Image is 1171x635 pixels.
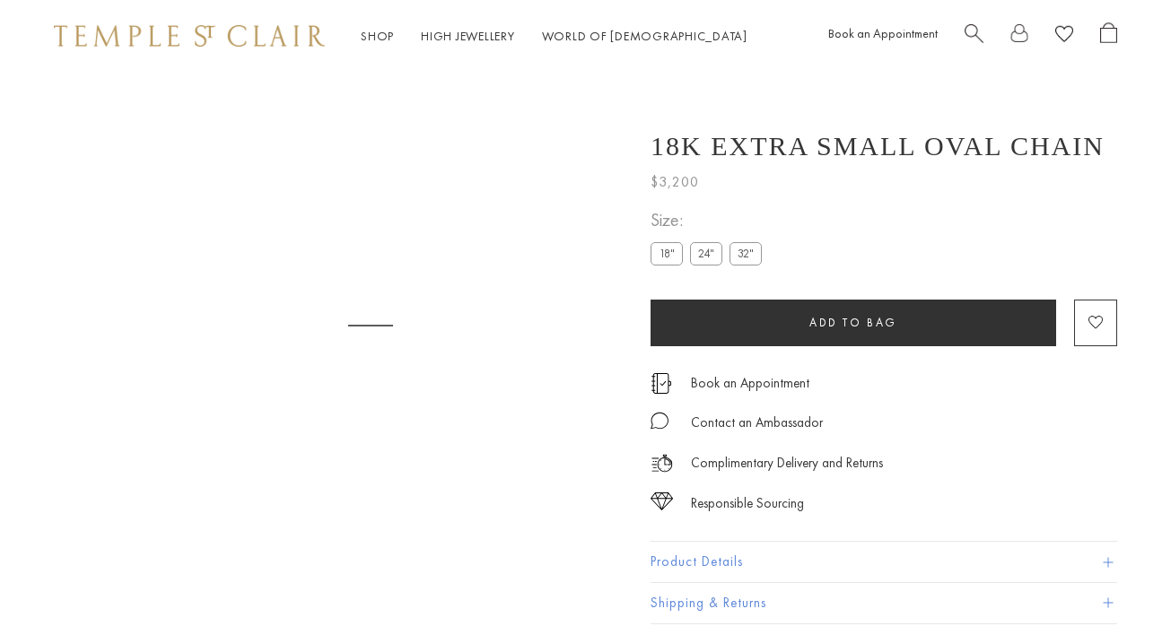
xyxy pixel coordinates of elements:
a: Search [965,22,983,50]
label: 18" [651,242,683,265]
p: Complimentary Delivery and Returns [691,452,883,474]
a: View Wishlist [1055,22,1073,50]
label: 32" [730,242,762,265]
img: MessageIcon-01_2.svg [651,412,669,430]
button: Product Details [651,542,1117,582]
img: icon_delivery.svg [651,452,673,474]
img: icon_sourcing.svg [651,492,673,510]
span: Add to bag [809,315,897,330]
label: 24" [690,242,722,265]
a: Book an Appointment [691,373,809,393]
a: Open Shopping Bag [1100,22,1117,50]
h1: 18K Extra Small Oval Chain [651,131,1105,161]
nav: Main navigation [361,25,747,48]
iframe: Gorgias live chat messenger [1081,551,1153,617]
span: Size: [651,205,769,235]
a: World of [DEMOGRAPHIC_DATA]World of [DEMOGRAPHIC_DATA] [542,28,747,44]
button: Add to bag [651,300,1056,346]
div: Responsible Sourcing [691,492,804,515]
img: icon_appointment.svg [651,373,672,394]
img: Temple St. Clair [54,25,325,47]
div: Contact an Ambassador [691,412,823,434]
span: $3,200 [651,170,699,194]
button: Shipping & Returns [651,583,1117,623]
a: ShopShop [361,28,394,44]
a: Book an Appointment [828,25,938,41]
a: High JewelleryHigh Jewellery [421,28,515,44]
